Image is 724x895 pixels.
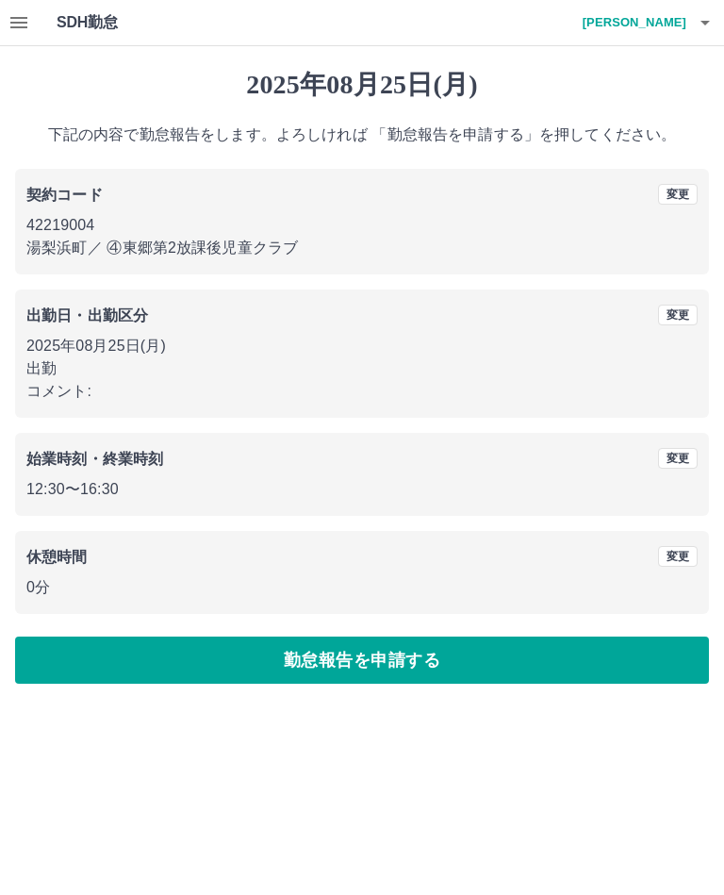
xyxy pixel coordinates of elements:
p: 12:30 〜 16:30 [26,478,698,501]
button: 変更 [658,305,698,325]
p: 出勤 [26,357,698,380]
p: 42219004 [26,214,698,237]
b: 始業時刻・終業時刻 [26,451,163,467]
p: 下記の内容で勤怠報告をします。よろしければ 「勤怠報告を申請する」を押してください。 [15,124,709,146]
p: 2025年08月25日(月) [26,335,698,357]
h1: 2025年08月25日(月) [15,69,709,101]
b: 出勤日・出勤区分 [26,307,148,323]
button: 変更 [658,448,698,469]
button: 変更 [658,184,698,205]
p: 0分 [26,576,698,599]
p: コメント: [26,380,698,403]
b: 休憩時間 [26,549,88,565]
button: 変更 [658,546,698,567]
b: 契約コード [26,187,103,203]
button: 勤怠報告を申請する [15,637,709,684]
p: 湯梨浜町 ／ ④東郷第2放課後児童クラブ [26,237,698,259]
